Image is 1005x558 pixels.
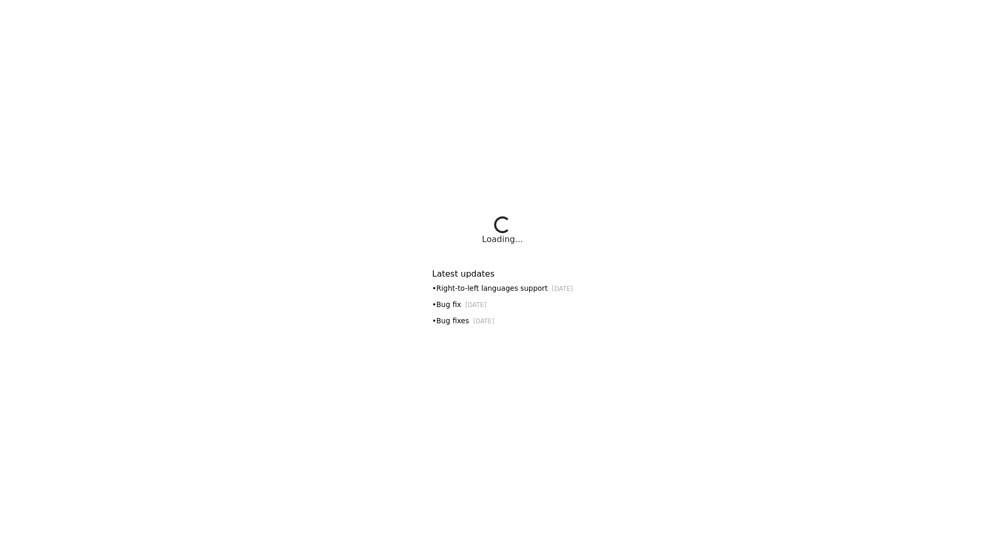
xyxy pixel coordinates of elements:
[432,299,573,310] div: • Bug fix
[432,269,573,279] h6: Latest updates
[465,301,486,309] small: [DATE]
[432,283,573,294] div: • Right-to-left languages support
[473,318,494,325] small: [DATE]
[482,233,523,246] div: Loading...
[552,285,573,292] small: [DATE]
[432,315,573,326] div: • Bug fixes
